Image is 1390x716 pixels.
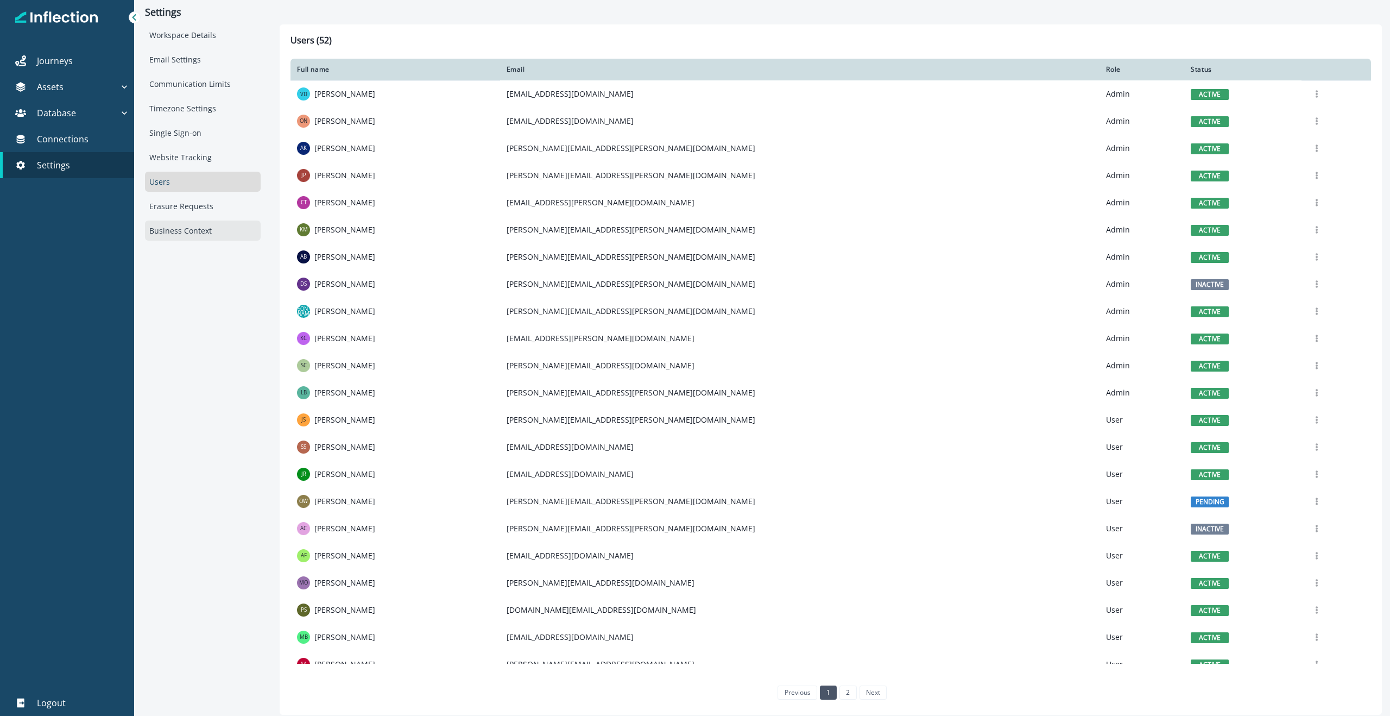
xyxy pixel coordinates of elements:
[1191,252,1229,263] span: active
[145,147,261,167] div: Website Tracking
[1191,279,1229,290] span: inactive
[507,65,1094,74] div: Email
[300,118,307,124] div: Oak Nguyen
[1191,89,1229,100] span: active
[1308,412,1325,428] button: Options
[500,298,1100,325] td: [PERSON_NAME][EMAIL_ADDRESS][PERSON_NAME][DOMAIN_NAME]
[500,406,1100,434] td: [PERSON_NAME][EMAIL_ADDRESS][PERSON_NAME][DOMAIN_NAME]
[1308,548,1325,564] button: Options
[1191,632,1229,643] span: active
[1308,113,1325,129] button: Options
[1100,434,1184,461] td: User
[1100,596,1184,624] td: User
[1100,624,1184,651] td: User
[500,352,1100,379] td: [PERSON_NAME][EMAIL_ADDRESS][DOMAIN_NAME]
[1100,461,1184,488] td: User
[297,65,493,74] div: Full name
[1191,551,1229,562] span: active
[314,197,375,208] p: [PERSON_NAME]
[1191,388,1229,399] span: active
[145,74,261,94] div: Communication Limits
[314,252,375,262] p: [PERSON_NAME]
[300,281,307,287] div: Dan Savitzky
[1100,298,1184,325] td: Admin
[37,159,70,172] p: Settings
[1308,86,1325,102] button: Options
[1308,656,1325,673] button: Options
[290,35,1371,50] h1: Users (52)
[301,553,307,558] div: Andrew Funk
[297,301,310,322] div: Joel Acevedo
[299,499,308,504] div: Olivia Webb
[775,686,887,700] ul: Pagination
[1191,415,1229,426] span: active
[314,116,375,127] p: [PERSON_NAME]
[145,25,261,45] div: Workspace Details
[314,632,375,643] p: [PERSON_NAME]
[1191,578,1229,589] span: active
[314,523,375,534] p: [PERSON_NAME]
[301,200,307,205] div: Cat Torres
[1308,357,1325,374] button: Options
[145,221,261,241] div: Business Context
[1308,222,1325,238] button: Options
[300,635,308,640] div: Masha Bykin
[37,133,89,146] p: Connections
[500,488,1100,515] td: [PERSON_NAME][EMAIL_ADDRESS][PERSON_NAME][DOMAIN_NAME]
[1100,379,1184,406] td: Admin
[145,172,261,192] div: Users
[37,54,73,67] p: Journeys
[1100,515,1184,542] td: User
[500,135,1100,162] td: [PERSON_NAME][EMAIL_ADDRESS][PERSON_NAME][DOMAIN_NAME]
[860,686,887,700] a: Next page
[314,442,375,453] p: [PERSON_NAME]
[145,196,261,216] div: Erasure Requests
[500,515,1100,542] td: [PERSON_NAME][EMAIL_ADDRESS][PERSON_NAME][DOMAIN_NAME]
[314,143,375,154] p: [PERSON_NAME]
[839,686,856,700] a: Page 2
[299,580,308,586] div: Makenzie Owen
[314,387,375,398] p: [PERSON_NAME]
[1191,361,1229,372] span: active
[1100,488,1184,515] td: User
[1308,493,1325,510] button: Options
[1100,542,1184,569] td: User
[300,254,307,260] div: Aaron Bird
[301,472,306,477] div: Jennifer de Regt
[1308,439,1325,455] button: Options
[314,496,375,507] p: [PERSON_NAME]
[1191,442,1229,453] span: active
[500,379,1100,406] td: [PERSON_NAME][EMAIL_ADDRESS][PERSON_NAME][DOMAIN_NAME]
[314,279,375,290] p: [PERSON_NAME]
[500,542,1100,569] td: [EMAIL_ADDRESS][DOMAIN_NAME]
[314,224,375,235] p: [PERSON_NAME]
[1100,80,1184,108] td: Admin
[1308,602,1325,618] button: Options
[300,227,308,233] div: Kristen Malkovich
[1308,575,1325,591] button: Options
[1100,271,1184,298] td: Admin
[500,434,1100,461] td: [EMAIL_ADDRESS][DOMAIN_NAME]
[1100,406,1184,434] td: User
[1191,524,1229,535] span: inactive
[300,92,307,97] div: Vic Davis
[1100,352,1184,379] td: Admin
[500,271,1100,298] td: [PERSON_NAME][EMAIL_ADDRESS][PERSON_NAME][DOMAIN_NAME]
[314,89,375,99] p: [PERSON_NAME]
[314,170,375,181] p: [PERSON_NAME]
[1308,330,1325,347] button: Options
[500,569,1100,596] td: [PERSON_NAME][EMAIL_ADDRESS][DOMAIN_NAME]
[500,325,1100,352] td: [EMAIL_ADDRESS][PERSON_NAME][DOMAIN_NAME]
[145,98,261,118] div: Timezone Settings
[1308,629,1325,645] button: Options
[1191,660,1229,670] span: active
[1308,276,1325,292] button: Options
[301,173,306,178] div: Jaymee Parson
[1100,216,1184,243] td: Admin
[314,306,375,317] p: [PERSON_NAME]
[300,146,307,151] div: Alain Kramar
[37,106,76,120] p: Database
[500,216,1100,243] td: [PERSON_NAME][EMAIL_ADDRESS][PERSON_NAME][DOMAIN_NAME]
[500,596,1100,624] td: [DOMAIN_NAME][EMAIL_ADDRESS][DOMAIN_NAME]
[314,469,375,480] p: [PERSON_NAME]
